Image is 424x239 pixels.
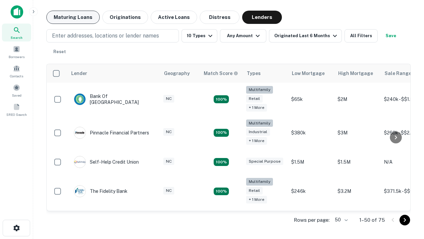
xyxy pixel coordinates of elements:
[164,69,190,77] div: Geography
[6,112,27,117] span: SREO Search
[242,11,282,24] button: Lenders
[334,64,381,83] th: High Mortgage
[246,86,273,94] div: Multifamily
[74,94,85,105] img: picture
[49,45,70,58] button: Reset
[163,128,174,136] div: NC
[67,64,160,83] th: Lender
[151,11,197,24] button: Active Loans
[246,178,273,186] div: Multifamily
[200,64,243,83] th: Capitalize uses an advanced AI algorithm to match your search with the best lender. The match sco...
[246,104,267,112] div: + 1 more
[74,185,128,197] div: The Fidelity Bank
[74,127,149,139] div: Pinnacle Financial Partners
[334,116,381,150] td: $3M
[2,81,31,99] a: Saved
[391,165,424,197] iframe: Chat Widget
[10,73,23,79] span: Contacts
[344,29,378,42] button: All Filters
[288,83,334,116] td: $65k
[247,69,261,77] div: Types
[11,5,23,19] img: capitalize-icon.png
[9,54,25,59] span: Borrowers
[246,128,270,136] div: Industrial
[246,196,267,203] div: + 1 more
[380,29,401,42] button: Save your search to get updates of matches that match your search criteria.
[182,29,217,42] button: 10 Types
[246,137,267,145] div: + 1 more
[334,149,381,175] td: $1.5M
[204,70,237,77] h6: Match Score
[246,119,273,127] div: Multifamily
[246,95,263,103] div: Retail
[288,64,334,83] th: Low Mortgage
[288,175,334,208] td: $246k
[74,93,153,105] div: Bank Of [GEOGRAPHIC_DATA]
[338,69,373,77] div: High Mortgage
[220,29,266,42] button: Any Amount
[243,64,288,83] th: Types
[246,158,283,165] div: Special Purpose
[288,116,334,150] td: $380k
[11,35,23,40] span: Search
[214,129,229,137] div: Matching Properties: 14, hasApolloMatch: undefined
[12,93,22,98] span: Saved
[74,127,85,138] img: picture
[160,64,200,83] th: Geography
[163,187,174,195] div: NC
[332,215,349,225] div: 50
[2,62,31,80] a: Contacts
[214,188,229,196] div: Matching Properties: 10, hasApolloMatch: undefined
[52,32,159,40] p: Enter addresses, locations or lender names
[46,29,179,42] button: Enter addresses, locations or lender names
[288,149,334,175] td: $1.5M
[71,69,87,77] div: Lender
[204,70,238,77] div: Capitalize uses an advanced AI algorithm to match your search with the best lender. The match sco...
[334,83,381,116] td: $2M
[74,156,85,168] img: picture
[2,24,31,41] a: Search
[334,175,381,208] td: $3.2M
[46,11,100,24] button: Maturing Loans
[74,186,85,197] img: picture
[163,95,174,103] div: NC
[246,187,263,195] div: Retail
[269,29,342,42] button: Originated Last 6 Months
[200,11,239,24] button: Distress
[214,95,229,103] div: Matching Properties: 17, hasApolloMatch: undefined
[2,43,31,61] a: Borrowers
[74,156,139,168] div: Self-help Credit Union
[399,215,410,225] button: Go to next page
[102,11,148,24] button: Originations
[294,216,330,224] p: Rows per page:
[359,216,385,224] p: 1–50 of 75
[385,69,411,77] div: Sale Range
[163,158,174,165] div: NC
[2,101,31,119] a: SREO Search
[292,69,325,77] div: Low Mortgage
[274,32,339,40] div: Originated Last 6 Months
[214,158,229,166] div: Matching Properties: 11, hasApolloMatch: undefined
